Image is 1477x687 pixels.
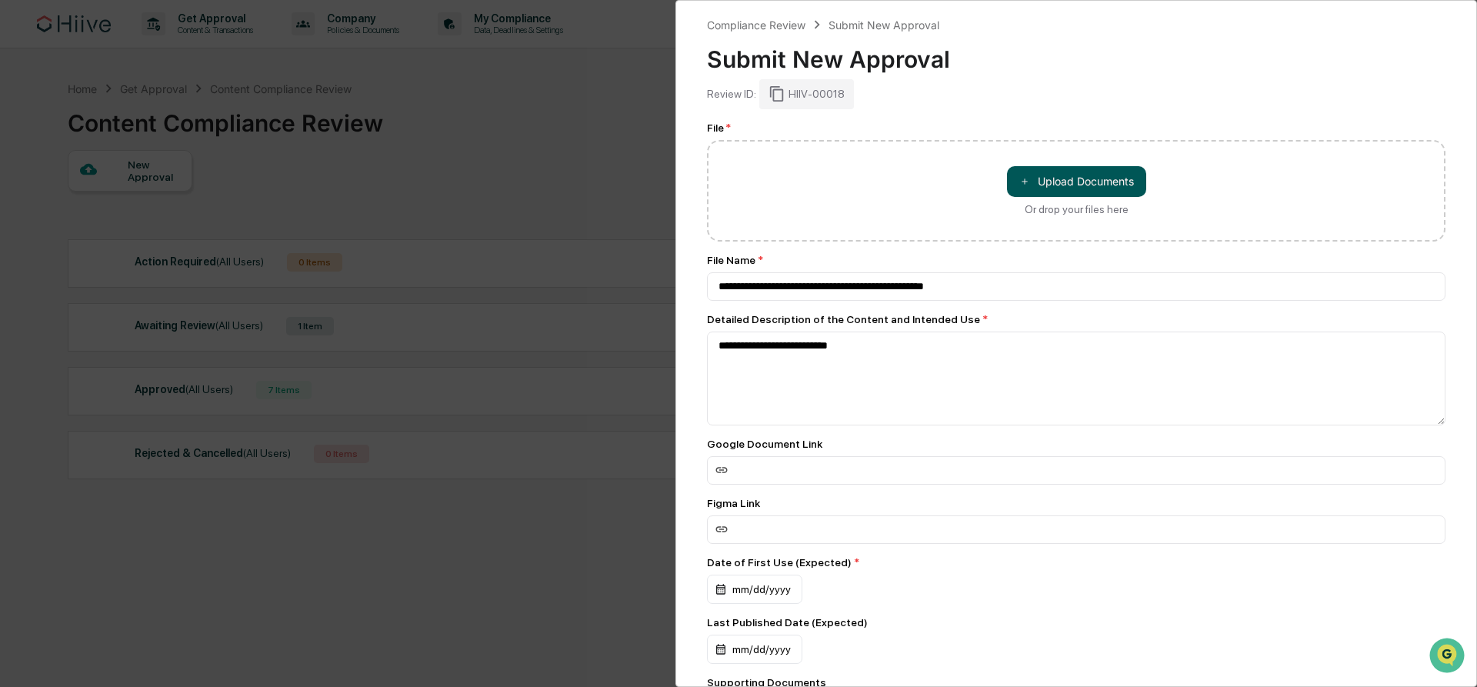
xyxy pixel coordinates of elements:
[707,438,1445,450] div: Google Document Link
[829,18,939,32] div: Submit New Approval
[15,32,280,57] p: How can we help?
[707,254,1445,266] div: File Name
[1025,203,1129,215] div: Or drop your files here
[707,616,1445,629] div: Last Published Date (Expected)
[31,194,99,209] span: Preclearance
[1007,166,1146,197] button: Or drop your files here
[707,18,805,32] div: Compliance Review
[52,133,195,145] div: We're available if you need us!
[127,194,191,209] span: Attestations
[52,118,252,133] div: Start new chat
[707,313,1445,325] div: Detailed Description of the Content and Intended Use
[15,118,43,145] img: 1746055101610-c473b297-6a78-478c-a979-82029cc54cd1
[707,497,1445,509] div: Figma Link
[9,217,103,245] a: 🔎Data Lookup
[707,33,1445,73] div: Submit New Approval
[707,575,802,604] div: mm/dd/yyyy
[707,122,1445,134] div: File
[707,88,756,100] div: Review ID:
[105,188,197,215] a: 🗄️Attestations
[15,195,28,208] div: 🖐️
[1019,174,1030,188] span: ＋
[112,195,124,208] div: 🗄️
[15,225,28,237] div: 🔎
[707,635,802,664] div: mm/dd/yyyy
[262,122,280,141] button: Start new chat
[759,79,854,108] div: HIIV-00018
[9,188,105,215] a: 🖐️Preclearance
[153,261,186,272] span: Pylon
[1428,636,1469,678] iframe: Open customer support
[707,556,1445,569] div: Date of First Use (Expected)
[31,223,97,238] span: Data Lookup
[108,260,186,272] a: Powered byPylon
